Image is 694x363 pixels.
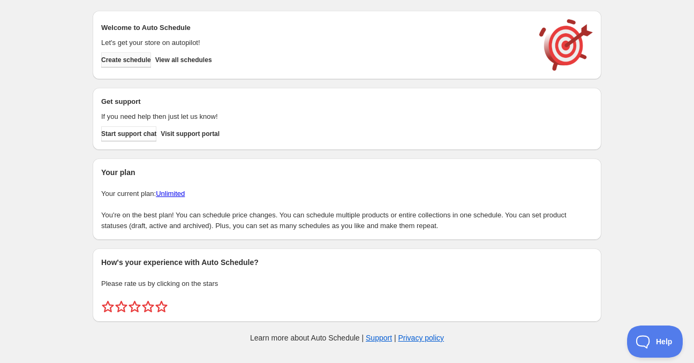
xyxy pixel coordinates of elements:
p: Your current plan: [101,188,593,199]
p: You're on the best plan! You can schedule price changes. You can schedule multiple products or en... [101,210,593,231]
span: View all schedules [155,56,212,64]
p: Let's get your store on autopilot! [101,37,529,48]
iframe: Toggle Customer Support [627,326,683,358]
p: If you need help then just let us know! [101,111,529,122]
span: Create schedule [101,56,151,64]
p: Learn more about Auto Schedule | | [250,332,444,343]
button: Create schedule [101,52,151,67]
p: Please rate us by clicking on the stars [101,278,593,289]
a: Visit support portal [161,126,220,141]
h2: Get support [101,96,529,107]
h2: Welcome to Auto Schedule [101,22,529,33]
a: Start support chat [101,126,156,141]
a: Unlimited [156,190,185,198]
a: Support [366,334,392,342]
a: Privacy policy [398,334,444,342]
h2: Your plan [101,167,593,178]
h2: How's your experience with Auto Schedule? [101,257,593,268]
button: View all schedules [155,52,212,67]
span: Start support chat [101,130,156,138]
span: Visit support portal [161,130,220,138]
